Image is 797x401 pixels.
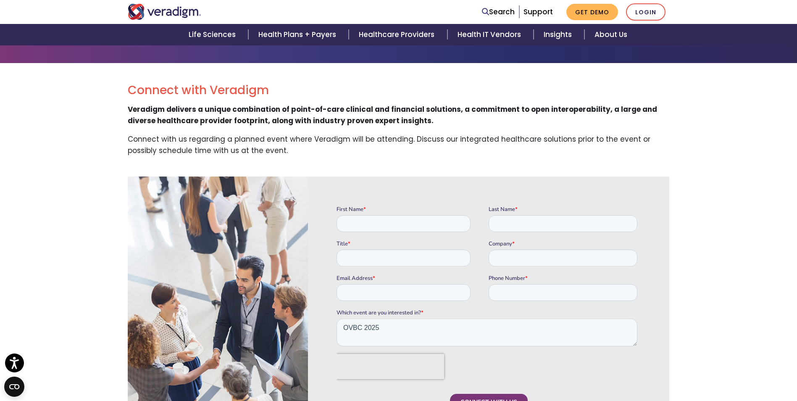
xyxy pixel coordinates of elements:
a: Healthcare Providers [349,24,447,45]
a: Search [482,6,515,18]
h2: Connect with Veradigm [128,83,670,98]
strong: Veradigm delivers a unique combination of point-of-care clinical and financial solutions, a commi... [128,104,657,126]
p: Connect with us regarding a planned event where Veradigm will be attending. Discuss our integrate... [128,134,670,156]
a: About Us [584,24,637,45]
button: Open CMP widget [4,377,24,397]
a: Health Plans + Payers [248,24,349,45]
iframe: Drift Chat Widget [636,340,787,391]
a: Support [523,7,553,17]
a: Health IT Vendors [447,24,534,45]
a: Insights [534,24,584,45]
a: Login [626,3,665,21]
img: Veradigm logo [128,4,201,20]
a: Get Demo [566,4,618,20]
a: Life Sciences [179,24,248,45]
